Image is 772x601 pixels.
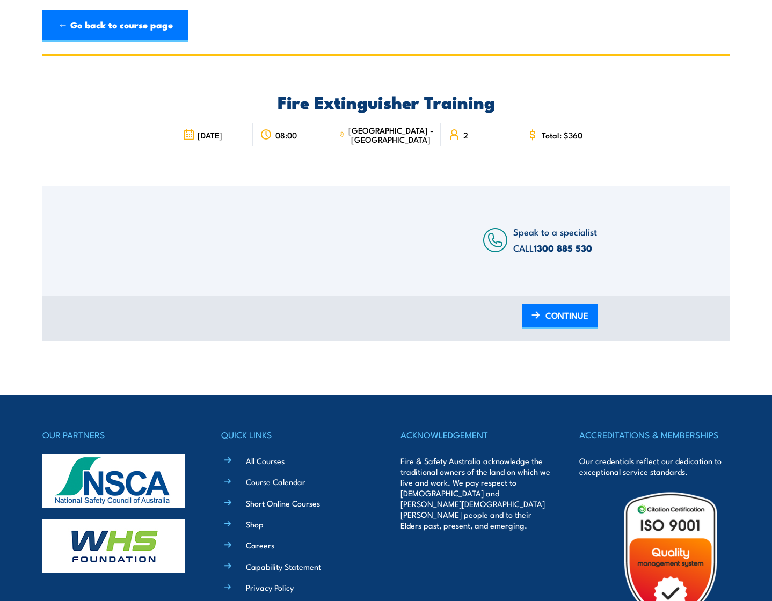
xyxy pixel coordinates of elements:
[42,10,188,42] a: ← Go back to course page
[246,582,294,593] a: Privacy Policy
[522,304,598,329] a: CONTINUE
[246,476,305,487] a: Course Calendar
[198,130,222,140] span: [DATE]
[221,427,372,442] h4: QUICK LINKS
[513,225,597,254] span: Speak to a specialist CALL
[348,126,433,144] span: [GEOGRAPHIC_DATA] - [GEOGRAPHIC_DATA]
[175,94,598,109] h2: Fire Extinguisher Training
[246,561,321,572] a: Capability Statement
[246,518,264,530] a: Shop
[579,456,730,477] p: Our credentials reflect our dedication to exceptional service standards.
[42,519,185,573] img: whs-logo-footer
[275,130,297,140] span: 08:00
[400,456,551,531] p: Fire & Safety Australia acknowledge the traditional owners of the land on which we live and work....
[542,130,582,140] span: Total: $360
[463,130,468,140] span: 2
[42,427,193,442] h4: OUR PARTNERS
[246,497,320,509] a: Short Online Courses
[42,454,185,508] img: nsca-logo-footer
[246,539,274,551] a: Careers
[579,427,730,442] h4: ACCREDITATIONS & MEMBERSHIPS
[246,455,285,466] a: All Courses
[400,427,551,442] h4: ACKNOWLEDGEMENT
[534,241,592,255] a: 1300 885 530
[545,301,588,329] span: CONTINUE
